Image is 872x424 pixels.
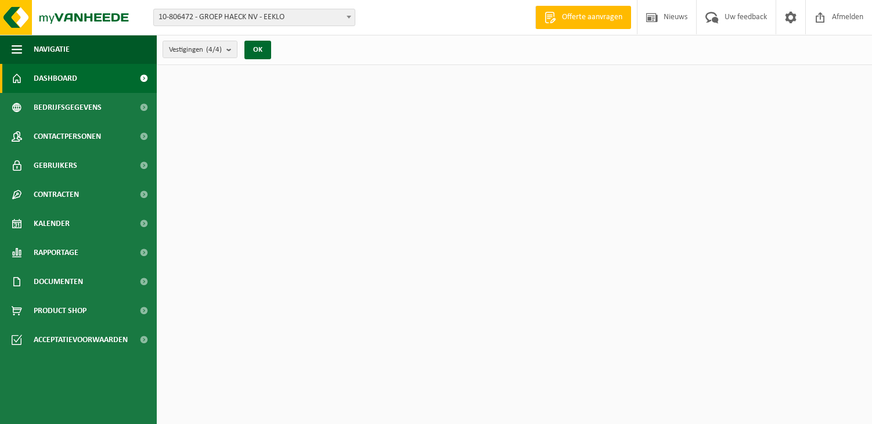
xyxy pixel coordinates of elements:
span: Acceptatievoorwaarden [34,325,128,354]
span: Rapportage [34,238,78,267]
span: Gebruikers [34,151,77,180]
button: OK [244,41,271,59]
span: Bedrijfsgegevens [34,93,102,122]
span: Documenten [34,267,83,296]
span: Dashboard [34,64,77,93]
count: (4/4) [206,46,222,53]
span: Product Shop [34,296,87,325]
span: 10-806472 - GROEP HAECK NV - EEKLO [153,9,355,26]
span: 10-806472 - GROEP HAECK NV - EEKLO [154,9,355,26]
span: Navigatie [34,35,70,64]
span: Offerte aanvragen [559,12,625,23]
span: Contracten [34,180,79,209]
button: Vestigingen(4/4) [163,41,237,58]
span: Contactpersonen [34,122,101,151]
span: Vestigingen [169,41,222,59]
span: Kalender [34,209,70,238]
a: Offerte aanvragen [535,6,631,29]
